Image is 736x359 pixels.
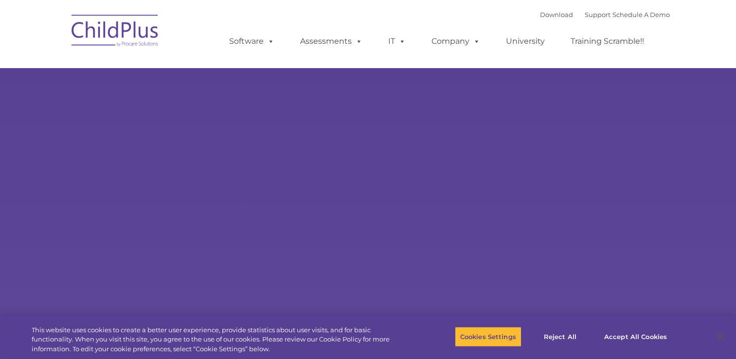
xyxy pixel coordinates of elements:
button: Cookies Settings [455,326,521,347]
font: | [540,11,670,18]
a: Software [219,32,284,51]
div: This website uses cookies to create a better user experience, provide statistics about user visit... [32,325,405,354]
button: Reject All [530,326,591,347]
a: Training Scramble!! [561,32,654,51]
button: Close [710,326,731,347]
a: Company [422,32,490,51]
a: Schedule A Demo [612,11,670,18]
a: University [496,32,555,51]
a: Download [540,11,573,18]
button: Accept All Cookies [599,326,672,347]
img: ChildPlus by Procare Solutions [67,8,164,56]
a: Assessments [290,32,372,51]
a: Support [585,11,610,18]
a: IT [378,32,415,51]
